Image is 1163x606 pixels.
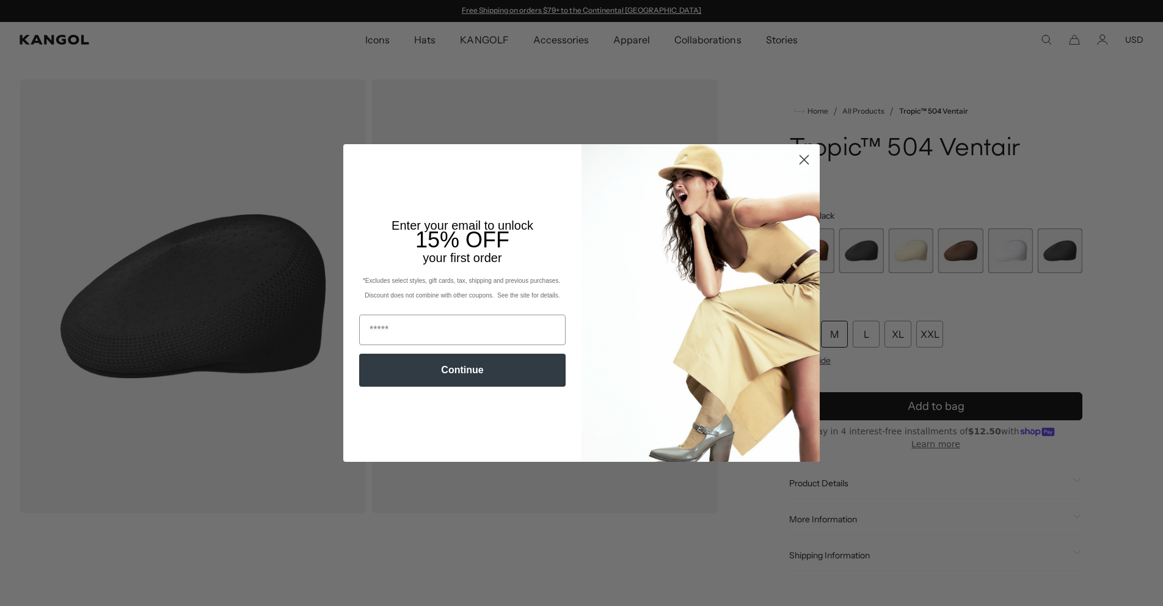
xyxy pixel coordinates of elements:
span: 15% OFF [415,227,509,252]
span: *Excludes select styles, gift cards, tax, shipping and previous purchases. Discount does not comb... [363,277,562,299]
span: your first order [423,251,501,265]
img: 93be19ad-e773-4382-80b9-c9d740c9197f.jpeg [581,144,820,462]
span: Enter your email to unlock [392,219,533,232]
button: Continue [359,354,566,387]
button: Close dialog [793,149,815,170]
input: Email [359,315,566,345]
